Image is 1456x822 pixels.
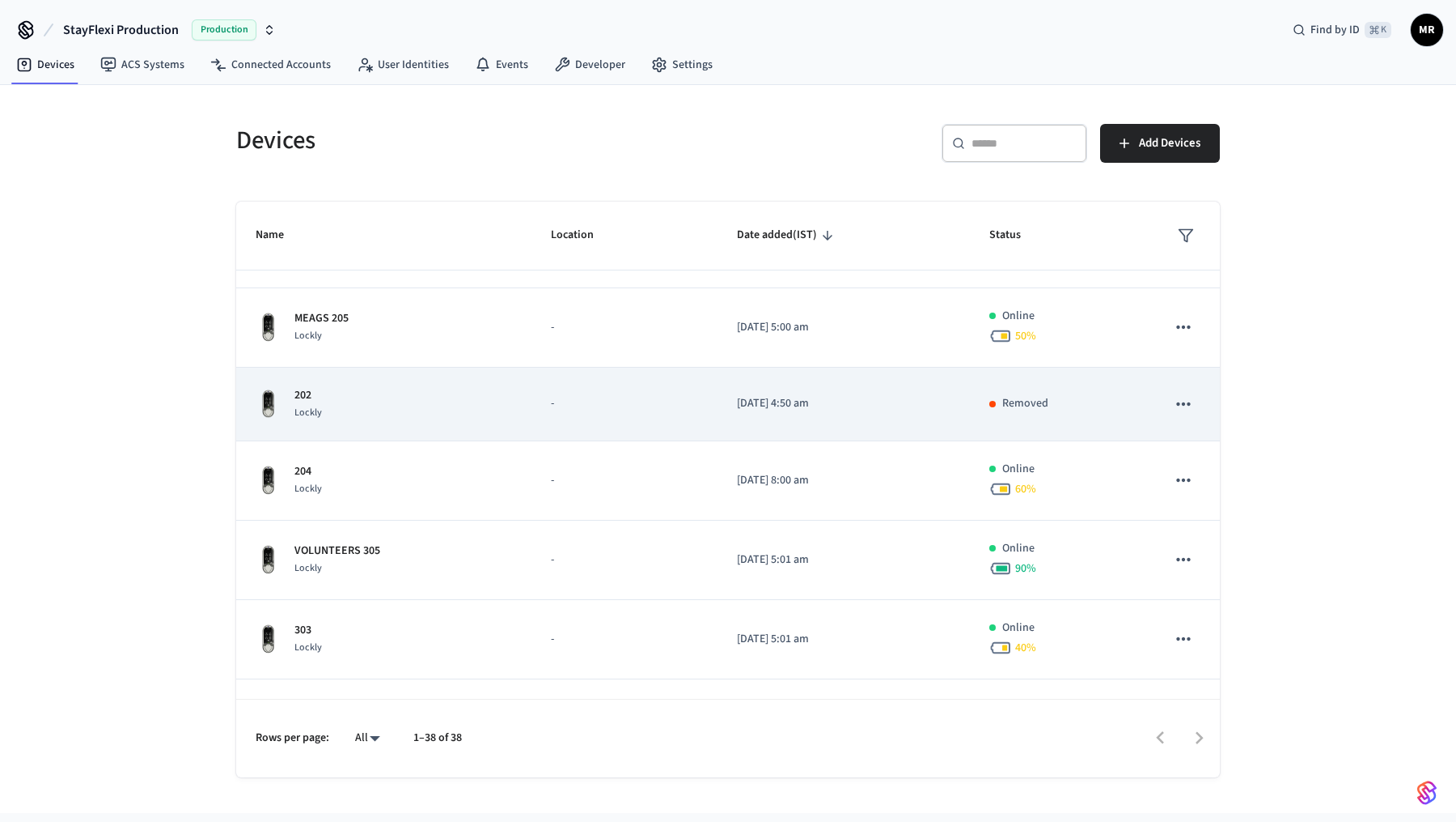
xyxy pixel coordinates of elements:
[737,472,951,489] p: [DATE] 8:00 am
[737,223,838,248] span: Date added(IST)
[256,223,305,248] span: Name
[294,622,322,639] p: 303
[551,552,698,569] p: -
[737,395,951,412] p: [DATE] 4:50 am
[294,310,349,327] p: MEAGS 205
[551,631,698,648] p: -
[63,20,179,40] span: StayFlexi Production
[1015,328,1036,344] span: 50 %
[256,312,281,343] img: Lockly Vision Lock, Front
[551,223,615,248] span: Location
[87,50,197,79] a: ACS Systems
[1015,640,1036,656] span: 40 %
[1002,395,1048,412] p: Removed
[294,387,322,404] p: 202
[1002,540,1035,557] p: Online
[541,50,638,79] a: Developer
[1002,620,1035,637] p: Online
[737,552,951,569] p: [DATE] 5:01 am
[256,389,281,420] img: Lockly Vision Lock, Front
[1002,461,1035,478] p: Online
[1417,780,1437,806] img: SeamLogoGradient.69752ec5.svg
[989,223,1042,248] span: Status
[294,482,322,496] span: Lockly
[1015,560,1036,577] span: 90 %
[349,726,387,750] div: All
[294,561,322,575] span: Lockly
[1365,22,1391,38] span: ⌘ K
[294,641,322,654] span: Lockly
[413,730,462,747] p: 1–38 of 38
[256,730,329,747] p: Rows per page:
[256,624,281,654] img: Lockly Vision Lock, Front
[462,50,541,79] a: Events
[3,50,87,79] a: Devices
[1139,133,1200,154] span: Add Devices
[256,544,281,575] img: Lockly Vision Lock, Front
[1280,15,1404,45] div: Find by ID⌘ K
[1100,124,1220,163] button: Add Devices
[344,50,462,79] a: User Identities
[551,395,698,412] p: -
[551,472,698,489] p: -
[256,465,281,496] img: Lockly Vision Lock, Front
[294,463,322,480] p: 204
[737,319,951,336] p: [DATE] 5:00 am
[1310,22,1360,38] span: Find by ID
[294,406,322,420] span: Lockly
[1411,14,1443,46] button: MR
[294,329,322,343] span: Lockly
[197,50,344,79] a: Connected Accounts
[737,631,951,648] p: [DATE] 5:01 am
[1002,308,1035,325] p: Online
[294,543,380,560] p: VOLUNTEERS 305
[1412,15,1441,45] span: MR
[551,319,698,336] p: -
[236,124,718,157] h5: Devices
[638,50,726,79] a: Settings
[1015,481,1036,497] span: 60 %
[192,19,256,40] span: Production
